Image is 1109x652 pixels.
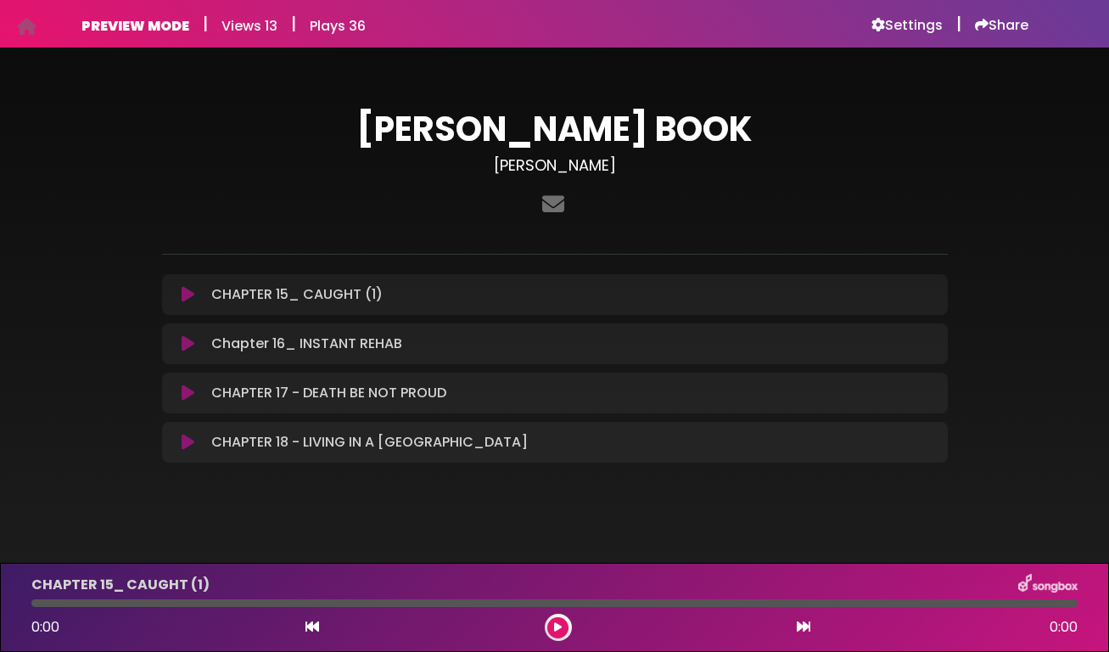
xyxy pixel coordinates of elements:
h6: Plays 36 [310,18,366,34]
a: Share [975,17,1028,34]
h6: PREVIEW MODE [81,18,189,34]
p: CHAPTER 18 - LIVING IN A [GEOGRAPHIC_DATA] [211,432,528,452]
p: CHAPTER 15_ CAUGHT (1) [211,284,383,305]
p: Chapter 16_ INSTANT REHAB [211,334,402,354]
h3: [PERSON_NAME] [162,156,948,175]
h5: | [203,14,208,34]
h5: | [291,14,296,34]
h1: [PERSON_NAME] BOOK [162,109,948,149]
p: CHAPTER 17 - DEATH BE NOT PROUD [211,383,446,403]
h5: | [956,14,961,34]
h6: Views 13 [221,18,277,34]
a: Settings [871,17,943,34]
